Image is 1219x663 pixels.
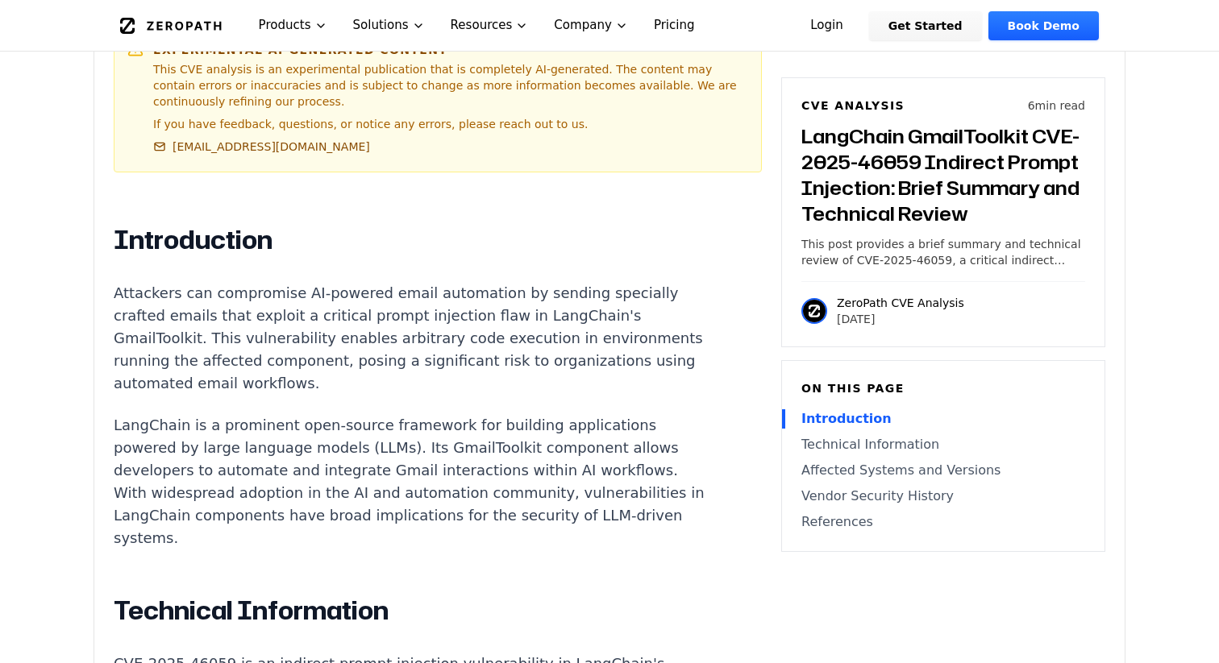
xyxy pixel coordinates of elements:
h6: CVE Analysis [801,97,905,114]
h2: Introduction [114,224,714,256]
a: Technical Information [801,435,1085,454]
p: [DATE] [837,311,964,327]
h6: On this page [801,380,1085,396]
p: 6 min read [1028,97,1085,114]
h3: LangChain GmailToolkit CVE-2025-46059 Indirect Prompt Injection: Brief Summary and Technical Review [801,123,1085,226]
a: Book Demo [988,11,1099,40]
a: [EMAIL_ADDRESS][DOMAIN_NAME] [153,139,370,155]
a: Affected Systems and Versions [801,461,1085,480]
h2: Technical Information [114,595,714,627]
p: Attackers can compromise AI-powered email automation by sending specially crafted emails that exp... [114,282,714,395]
p: If you have feedback, questions, or notice any errors, please reach out to us. [153,116,748,132]
a: Introduction [801,409,1085,429]
a: Vendor Security History [801,487,1085,506]
a: Get Started [869,11,982,40]
p: This CVE analysis is an experimental publication that is completely AI-generated. The content may... [153,61,748,110]
p: ZeroPath CVE Analysis [837,295,964,311]
p: LangChain is a prominent open-source framework for building applications powered by large languag... [114,414,714,549]
img: ZeroPath CVE Analysis [801,298,827,324]
p: This post provides a brief summary and technical review of CVE-2025-46059, a critical indirect pr... [801,236,1085,268]
a: Login [791,11,863,40]
a: References [801,512,1085,532]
